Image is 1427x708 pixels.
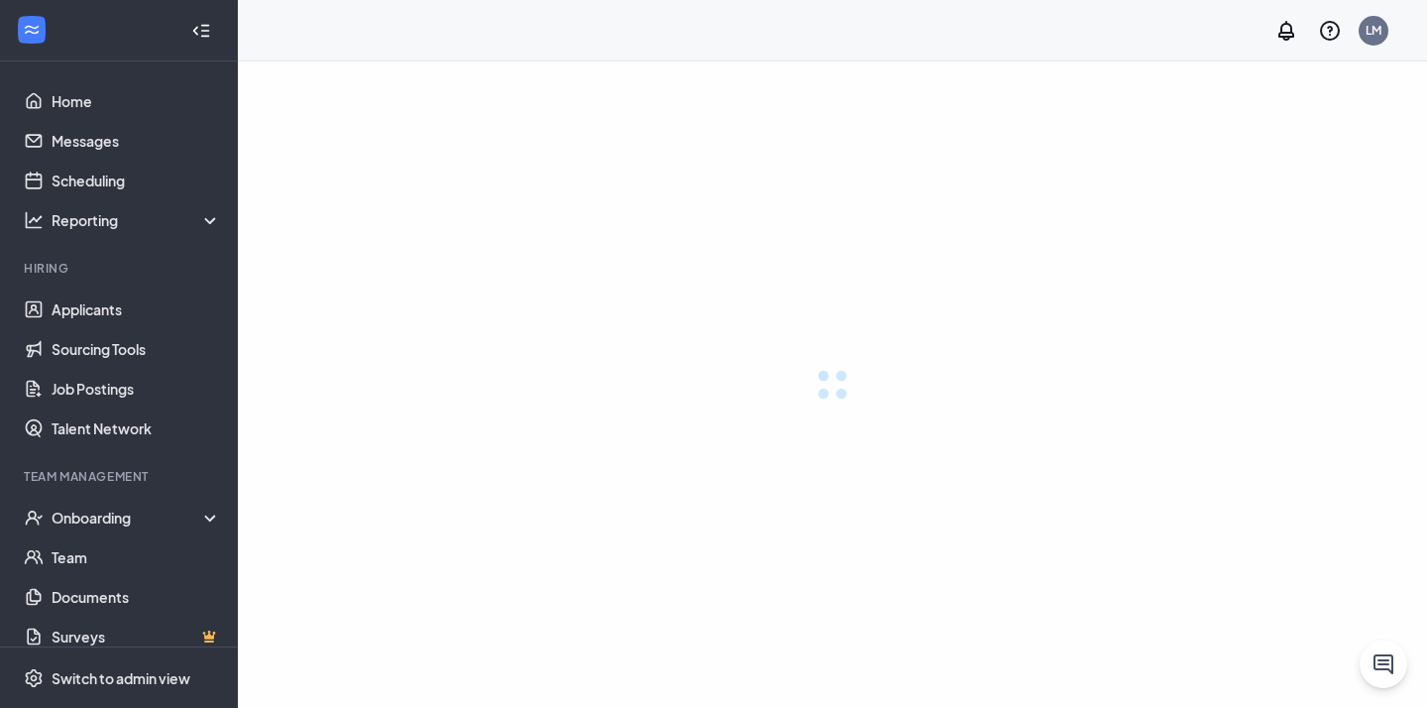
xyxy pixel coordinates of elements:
svg: Notifications [1274,19,1298,43]
svg: ChatActive [1372,652,1395,676]
div: Onboarding [52,508,222,528]
svg: Collapse [191,21,211,41]
a: Sourcing Tools [52,329,221,369]
a: Documents [52,577,221,617]
svg: Settings [24,668,44,688]
div: Hiring [24,260,217,277]
a: Team [52,537,221,577]
svg: WorkstreamLogo [22,20,42,40]
a: Messages [52,121,221,161]
a: Scheduling [52,161,221,200]
a: Talent Network [52,409,221,448]
svg: UserCheck [24,508,44,528]
a: Job Postings [52,369,221,409]
div: Switch to admin view [52,668,190,688]
svg: Analysis [24,210,44,230]
a: Applicants [52,290,221,329]
div: Team Management [24,468,217,485]
svg: QuestionInfo [1318,19,1342,43]
a: SurveysCrown [52,617,221,656]
div: LM [1366,22,1381,39]
div: Reporting [52,210,222,230]
a: Home [52,81,221,121]
button: ChatActive [1360,641,1407,688]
